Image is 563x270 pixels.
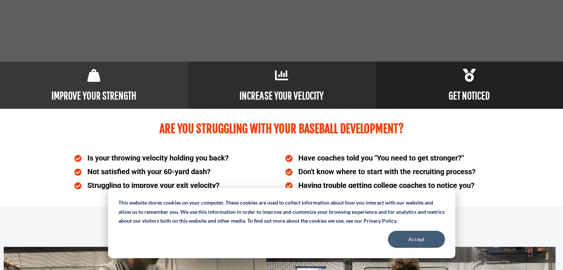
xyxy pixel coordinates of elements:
button: Accept [388,231,445,248]
h2: WE CAN HELP. [4,211,559,245]
li: Have coaches told you "You need to get stronger?" [285,151,489,165]
div: Cookie banner [108,188,455,258]
div: Drag [528,242,533,264]
li: Is your throwing velocity holding you back? [74,151,278,165]
h2: Are you struggling with your baseball development? [74,124,489,135]
b: INCREASE YOUR VELOCITY [239,89,323,102]
p: This website stores cookies on your computer. These cookies are used to collect information about... [118,198,445,226]
iframe: Chat Widget [458,190,563,270]
li: Struggling to improve your exit velocity? [74,179,278,192]
b: IMPROVE YOUR STRENGTH [51,89,136,102]
li: Don't know where to start with the recruiting process? [285,165,489,179]
li: Having trouble getting college coaches to notice you? [285,179,489,192]
li: Not satisfied with your 60-yard dash? [74,165,278,179]
b: GET NOTICED [449,89,490,102]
